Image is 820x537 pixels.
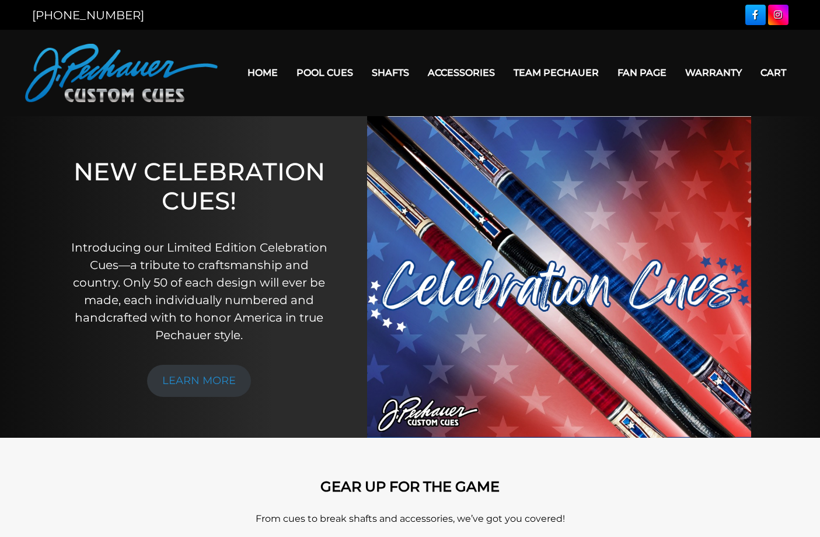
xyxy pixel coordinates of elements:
a: Pool Cues [287,58,362,88]
a: Warranty [676,58,751,88]
img: Pechauer Custom Cues [25,44,218,102]
p: Introducing our Limited Edition Celebration Cues—a tribute to craftsmanship and country. Only 50 ... [67,239,331,344]
strong: GEAR UP FOR THE GAME [320,478,500,495]
a: Fan Page [608,58,676,88]
a: Team Pechauer [504,58,608,88]
a: [PHONE_NUMBER] [32,8,144,22]
a: Cart [751,58,795,88]
a: Shafts [362,58,418,88]
a: Home [238,58,287,88]
p: From cues to break shafts and accessories, we’ve got you covered! [78,512,743,526]
h1: NEW CELEBRATION CUES! [67,157,331,223]
a: LEARN MORE [147,365,251,397]
a: Accessories [418,58,504,88]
